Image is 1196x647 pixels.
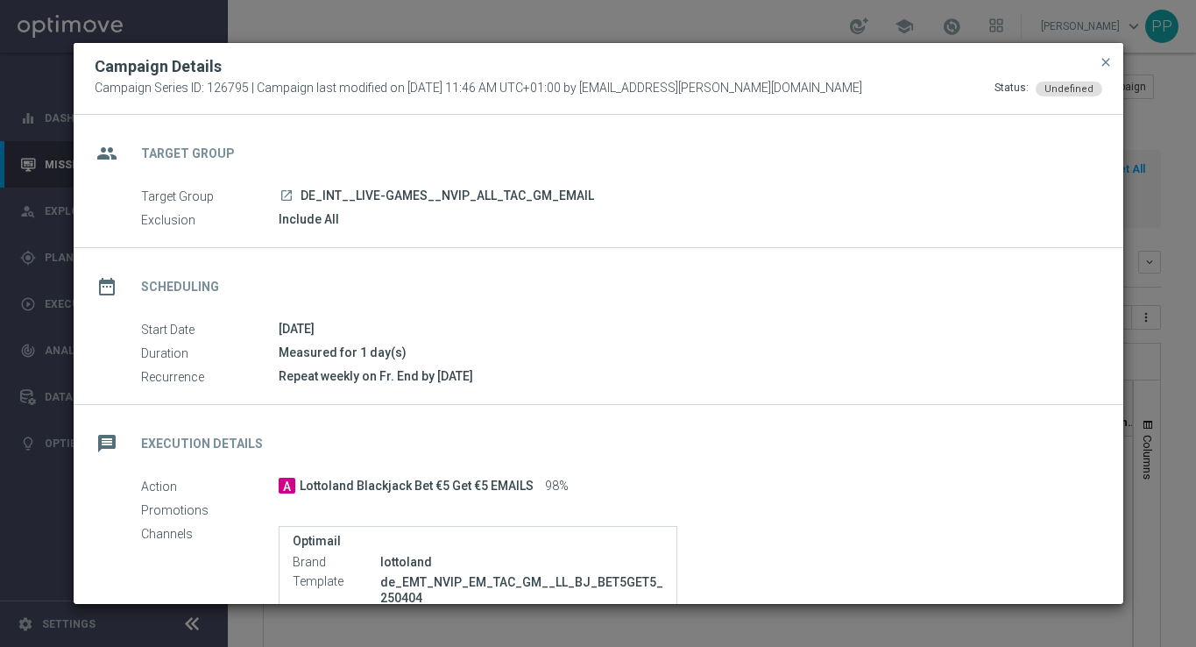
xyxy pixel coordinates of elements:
[141,322,279,338] label: Start Date
[141,212,279,228] label: Exclusion
[279,344,1089,361] div: Measured for 1 day(s)
[293,534,663,549] label: Optimail
[545,479,569,494] span: 98%
[279,367,1089,385] div: Repeat weekly on Fr. End by [DATE]
[141,526,279,542] label: Channels
[279,210,1089,228] div: Include All
[293,555,380,571] label: Brand
[279,188,294,204] a: launch
[141,345,279,361] label: Duration
[380,574,663,606] p: de_EMT_NVIP_EM_TAC_GM__LL_BJ_BET5GET5_250404
[293,574,380,590] label: Template
[91,271,123,302] i: date_range
[91,428,123,459] i: message
[141,369,279,385] label: Recurrence
[141,479,279,494] label: Action
[279,320,1089,338] div: [DATE]
[300,479,534,494] span: Lottoland Blackjack Bet €5 Get €5 EMAILS
[1036,81,1102,95] colored-tag: Undefined
[280,188,294,203] i: launch
[95,81,862,96] span: Campaign Series ID: 126795 | Campaign last modified on [DATE] 11:46 AM UTC+01:00 by [EMAIL_ADDRES...
[141,146,235,162] h2: Target Group
[301,188,594,204] span: DE_INT__LIVE-GAMES__NVIP_ALL_TAC_GM_EMAIL
[95,56,222,77] h2: Campaign Details
[994,81,1029,96] div: Status:
[1044,83,1093,95] span: Undefined
[380,553,663,571] div: lottoland
[141,436,263,452] h2: Execution Details
[91,138,123,169] i: group
[141,188,279,204] label: Target Group
[279,478,295,494] span: A
[1099,55,1113,69] span: close
[141,502,279,518] label: Promotions
[141,279,219,295] h2: Scheduling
